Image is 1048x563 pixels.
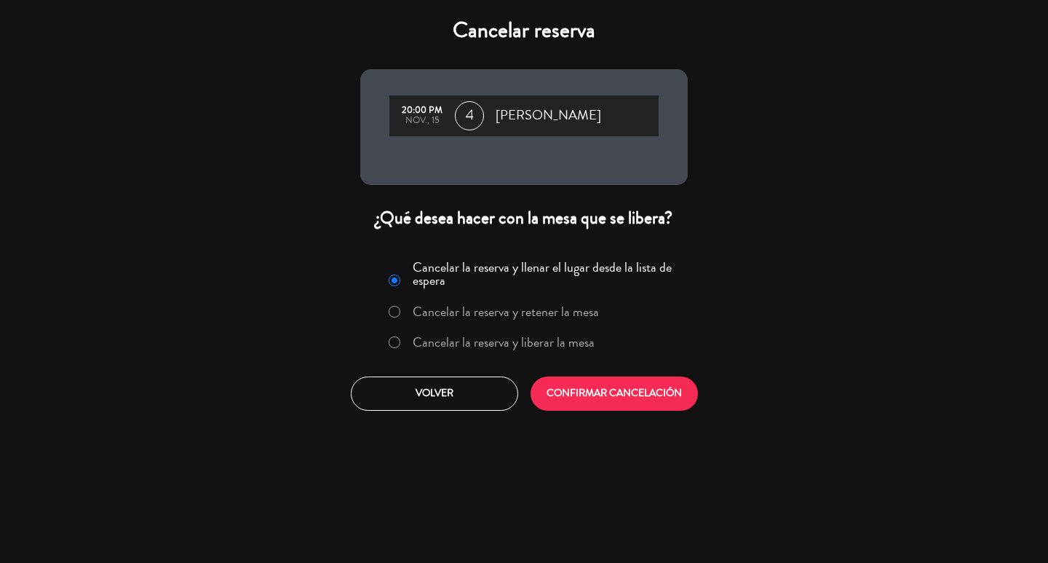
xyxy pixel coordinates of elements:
[351,377,518,411] button: Volver
[531,377,698,411] button: CONFIRMAR CANCELACIÓN
[496,105,601,127] span: [PERSON_NAME]
[413,336,595,349] label: Cancelar la reserva y liberar la mesa
[413,261,679,287] label: Cancelar la reserva y llenar el lugar desde la lista de espera
[397,106,448,116] div: 20:00 PM
[455,101,484,130] span: 4
[360,207,688,229] div: ¿Qué desea hacer con la mesa que se libera?
[360,17,688,44] h4: Cancelar reserva
[413,305,599,318] label: Cancelar la reserva y retener la mesa
[397,116,448,126] div: nov., 15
